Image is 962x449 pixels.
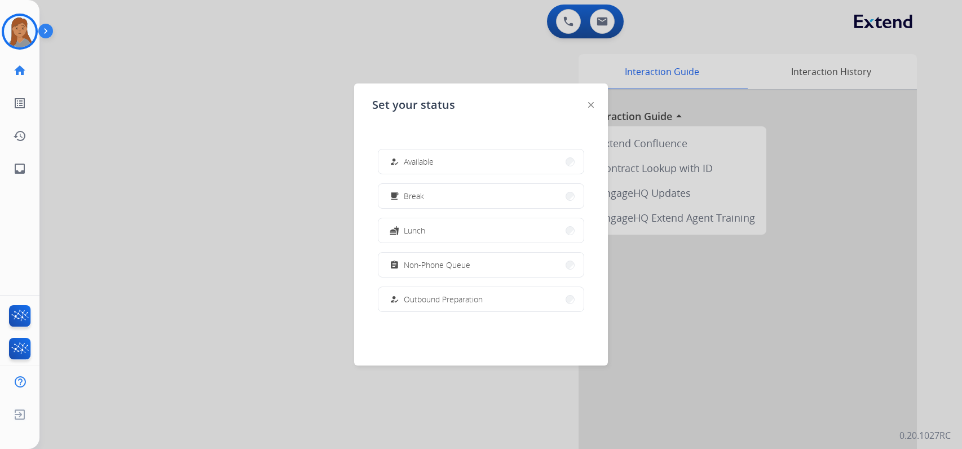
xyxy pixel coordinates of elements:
[378,218,584,243] button: Lunch
[899,429,951,442] p: 0.20.1027RC
[390,260,399,270] mat-icon: assignment
[378,184,584,208] button: Break
[13,64,27,77] mat-icon: home
[390,226,399,235] mat-icon: fastfood
[390,157,399,166] mat-icon: how_to_reg
[390,191,399,201] mat-icon: free_breakfast
[4,16,36,47] img: avatar
[404,190,424,202] span: Break
[390,294,399,304] mat-icon: how_to_reg
[13,96,27,110] mat-icon: list_alt
[378,149,584,174] button: Available
[404,259,470,271] span: Non-Phone Queue
[404,224,425,236] span: Lunch
[588,102,594,108] img: close-button
[13,162,27,175] mat-icon: inbox
[372,97,455,113] span: Set your status
[13,129,27,143] mat-icon: history
[378,287,584,311] button: Outbound Preparation
[378,253,584,277] button: Non-Phone Queue
[404,293,483,305] span: Outbound Preparation
[404,156,434,168] span: Available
